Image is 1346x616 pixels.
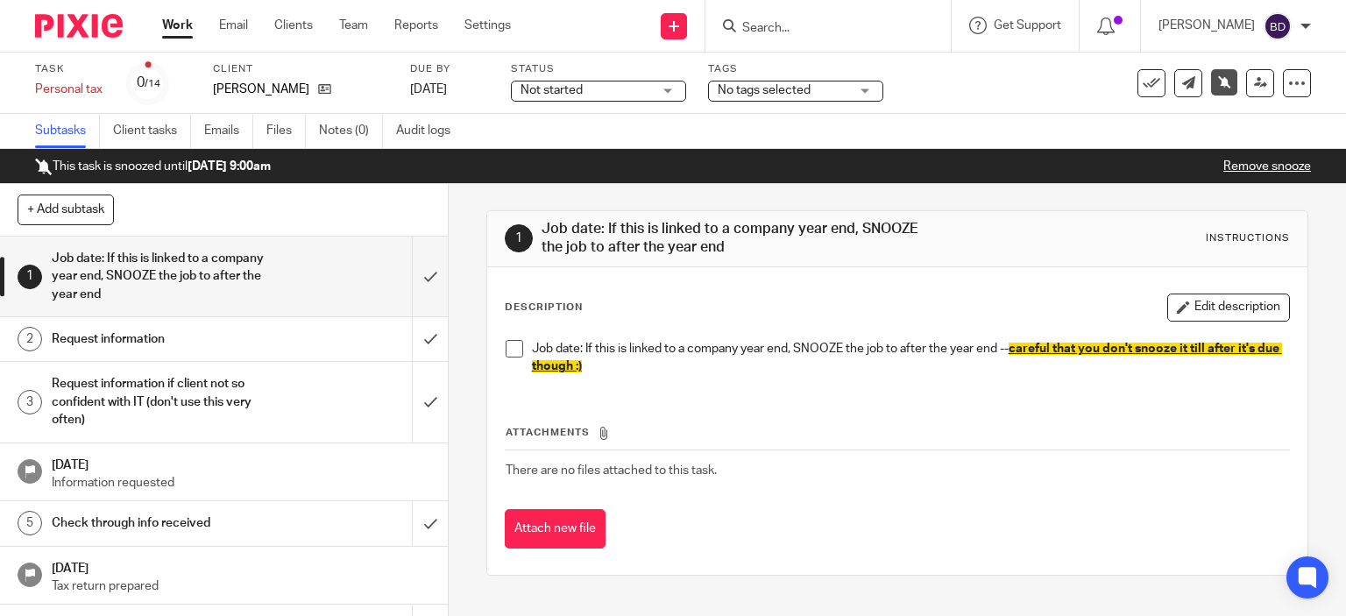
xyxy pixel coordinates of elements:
[137,73,160,93] div: 0
[1206,231,1290,245] div: Instructions
[1264,12,1292,40] img: svg%3E
[113,114,191,148] a: Client tasks
[994,19,1061,32] span: Get Support
[18,390,42,414] div: 3
[18,327,42,351] div: 2
[52,577,430,595] p: Tax return prepared
[18,511,42,535] div: 5
[464,17,511,34] a: Settings
[339,17,368,34] a: Team
[213,81,309,98] p: [PERSON_NAME]
[18,195,114,224] button: + Add subtask
[410,83,447,96] span: [DATE]
[521,84,583,96] span: Not started
[213,62,388,76] label: Client
[740,21,898,37] input: Search
[52,556,430,577] h1: [DATE]
[52,326,280,352] h1: Request information
[542,220,934,258] h1: Job date: If this is linked to a company year end, SNOOZE the job to after the year end
[162,17,193,34] a: Work
[506,464,717,477] span: There are no files attached to this task.
[266,114,306,148] a: Files
[1167,294,1290,322] button: Edit description
[35,114,100,148] a: Subtasks
[188,160,271,173] b: [DATE] 9:00am
[505,224,533,252] div: 1
[505,301,583,315] p: Description
[52,510,280,536] h1: Check through info received
[532,340,1290,376] p: Job date: If this is linked to a company year end, SNOOZE the job to after the year end --
[18,265,42,289] div: 1
[35,14,123,38] img: Pixie
[396,114,464,148] a: Audit logs
[219,17,248,34] a: Email
[1223,160,1311,173] a: Remove snooze
[708,62,883,76] label: Tags
[1158,17,1255,34] p: [PERSON_NAME]
[274,17,313,34] a: Clients
[52,245,280,308] h1: Job date: If this is linked to a company year end, SNOOZE the job to after the year end
[35,81,105,98] div: Personal tax
[505,509,606,549] button: Attach new file
[52,452,430,474] h1: [DATE]
[718,84,811,96] span: No tags selected
[52,474,430,492] p: Information requested
[35,158,271,175] p: This task is snoozed until
[52,371,280,433] h1: Request information if client not so confident with IT (don't use this very often)
[145,79,160,89] small: /14
[410,62,489,76] label: Due by
[204,114,253,148] a: Emails
[511,62,686,76] label: Status
[394,17,438,34] a: Reports
[35,62,105,76] label: Task
[506,428,590,437] span: Attachments
[319,114,383,148] a: Notes (0)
